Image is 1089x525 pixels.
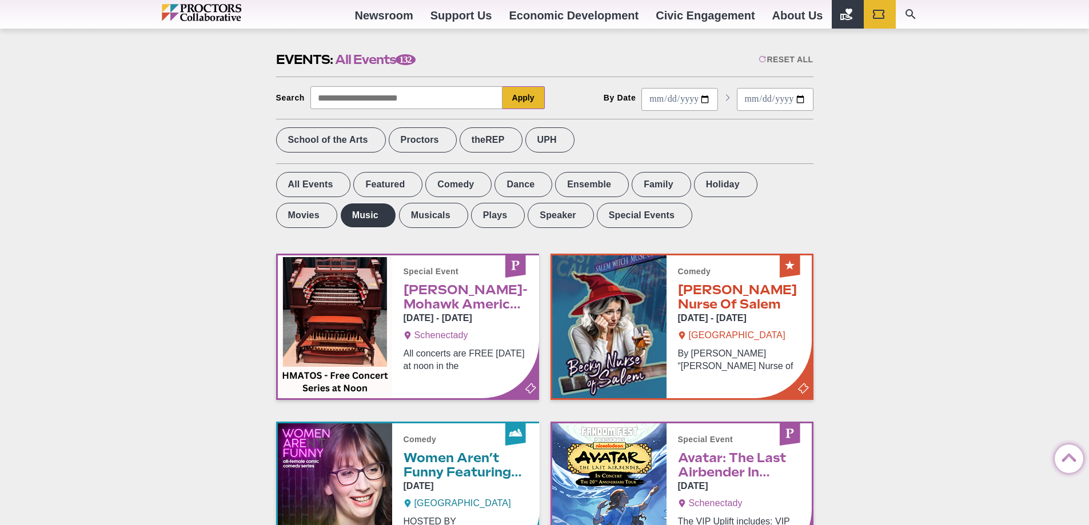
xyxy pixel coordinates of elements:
div: By Date [604,93,636,102]
label: Movies [276,203,337,228]
label: Family [632,172,691,197]
img: Proctors logo [162,4,290,21]
div: Reset All [759,55,813,64]
label: Musicals [399,203,468,228]
a: Back to Top [1055,445,1078,468]
label: Featured [353,172,422,197]
label: Ensemble [555,172,629,197]
span: 132 [396,54,416,65]
label: School of the Arts [276,127,386,153]
div: Search [276,93,305,102]
label: Special Events [597,203,692,228]
label: UPH [525,127,575,153]
label: Holiday [694,172,757,197]
h2: Events: [276,51,416,69]
span: All Events [335,51,416,69]
label: Comedy [425,172,492,197]
label: Dance [494,172,552,197]
label: All Events [276,172,351,197]
label: theREP [460,127,522,153]
label: Music [340,203,396,228]
button: Apply [502,86,545,109]
label: Speaker [528,203,593,228]
label: Plays [471,203,525,228]
label: Proctors [389,127,457,153]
